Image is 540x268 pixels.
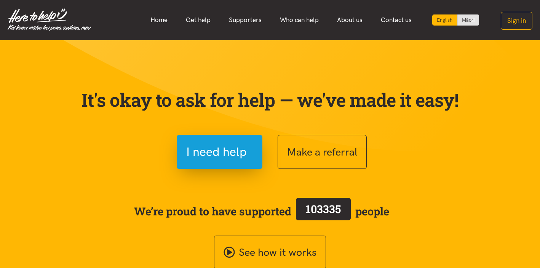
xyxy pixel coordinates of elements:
[271,12,328,28] a: Who can help
[457,14,479,26] a: Switch to Te Reo Māori
[134,196,389,226] span: We’re proud to have supported people
[220,12,271,28] a: Supporters
[372,12,421,28] a: Contact us
[432,14,479,26] div: Language toggle
[8,8,91,31] img: Home
[328,12,372,28] a: About us
[501,12,532,30] button: Sign in
[80,89,460,111] p: It's okay to ask for help — we've made it easy!
[432,14,457,26] div: Current language
[177,12,220,28] a: Get help
[306,202,341,216] span: 103335
[177,135,262,169] button: I need help
[141,12,177,28] a: Home
[291,196,355,226] a: 103335
[186,142,247,162] span: I need help
[278,135,367,169] button: Make a referral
